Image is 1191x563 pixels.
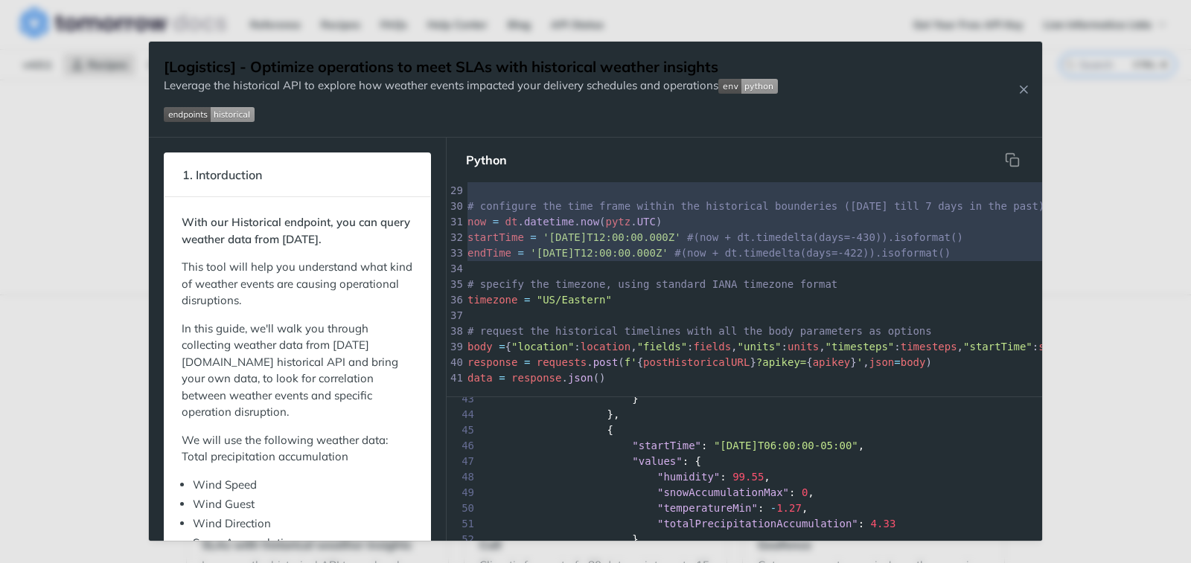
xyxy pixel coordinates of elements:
span: post [593,356,619,368]
div: : , [447,501,1042,516]
div: 33 [447,245,462,261]
span: Expand image [164,106,778,123]
span: "snowAccumulationMax" [657,486,789,498]
p: We will use the following weather data: Total precipitation accumulation [182,432,413,466]
div: 32 [447,230,462,245]
div: } [447,532,1042,547]
span: 1. Intorduction [172,161,272,190]
div: 29 [447,183,462,199]
span: "units" [738,341,782,353]
img: env [718,79,778,94]
span: "fields" [637,341,687,353]
span: json [869,356,895,368]
div: : , [447,485,1042,501]
span: = [499,372,505,384]
div: : { [447,454,1042,469]
span: # request the historical timelines with all the body parameters as options [467,325,932,337]
p: In this guide, we'll walk you through collecting weather data from [DATE][DOMAIN_NAME] historical... [182,321,413,421]
span: apikey [813,356,851,368]
span: data [467,387,493,399]
span: = [894,356,900,368]
div: 42 [447,386,462,402]
span: "timesteps" [826,341,895,353]
strong: With our Historical endpoint, you can query weather data from [DATE]. [182,215,410,246]
div: 35 [447,277,462,292]
li: Snow Accumulation [193,535,413,552]
span: startTime [1038,341,1095,353]
span: 46 [447,438,479,454]
span: "timelines" [593,387,662,399]
span: "data" [543,387,581,399]
span: # specify the timezone, using standard IANA timezone format [467,278,837,290]
div: 40 [447,355,462,370]
span: 47 [447,454,479,469]
p: This tool will help you understand what kind of weather events are causing operational disruptions. [182,259,413,309]
span: "[DATE]T06:00:00-05:00" [714,440,858,451]
span: timezone [467,294,517,306]
span: = [524,356,530,368]
svg: hidden [1005,152,1020,167]
div: 30 [447,199,462,214]
span: = [499,387,505,399]
div: 37 [447,308,462,324]
img: endpoint [164,107,255,122]
li: Wind Speed [193,477,413,494]
span: 45 [447,422,479,438]
span: ' [857,356,863,368]
span: f' [625,356,637,368]
span: data [511,387,537,399]
span: 1.27 [776,502,802,514]
div: }, [447,407,1042,422]
button: Python [454,145,519,175]
p: Leverage the historical API to explore how weather events impacted your delivery schedules and op... [164,77,778,94]
div: 39 [447,339,462,355]
span: 51 [447,516,479,532]
span: response [511,372,561,384]
span: "startTime" [963,341,1032,353]
h1: [Logistics] - Optimize operations to meet SLAs with historical weather insights [164,57,778,77]
div: 31 [447,214,462,230]
span: ?apikey= [756,356,806,368]
span: fields [694,341,732,353]
div: { [447,422,1042,438]
span: data [467,372,493,384]
span: "startTime" [632,440,701,451]
div: 34 [447,261,462,277]
span: body [901,356,926,368]
span: "temperatureMin" [657,502,758,514]
span: postHistoricalURL [643,356,750,368]
span: Expand image [718,78,778,92]
span: 43 [447,391,479,407]
span: - [770,502,776,514]
span: = [524,294,530,306]
li: Wind Guest [193,496,413,513]
span: 50 [447,501,479,516]
span: 99.55 [732,471,764,483]
span: . () [467,372,606,384]
span: . ( { } { } , ) [467,356,932,368]
span: "totalPrecipitationAccumulation" [657,518,858,530]
span: "humidity" [657,471,720,483]
div: : [447,516,1042,532]
span: 44 [447,407,479,422]
span: location [581,341,630,353]
span: 0 [802,486,808,498]
span: "values" [632,455,682,467]
li: Wind Direction [193,515,413,533]
span: "location" [511,341,574,353]
div: } [447,391,1042,407]
span: requests [537,356,587,368]
div: 36 [447,292,462,308]
div: 41 [447,370,462,386]
button: Copy [997,145,1027,175]
span: timesteps [901,341,957,353]
span: response [467,356,517,368]
span: json [568,372,593,384]
button: Close Recipe [1012,82,1035,97]
span: [ ][ ] [467,387,668,399]
span: 48 [447,469,479,485]
div: : , [447,438,1042,454]
div: 38 [447,324,462,339]
span: 52 [447,532,479,547]
span: body [467,341,493,353]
